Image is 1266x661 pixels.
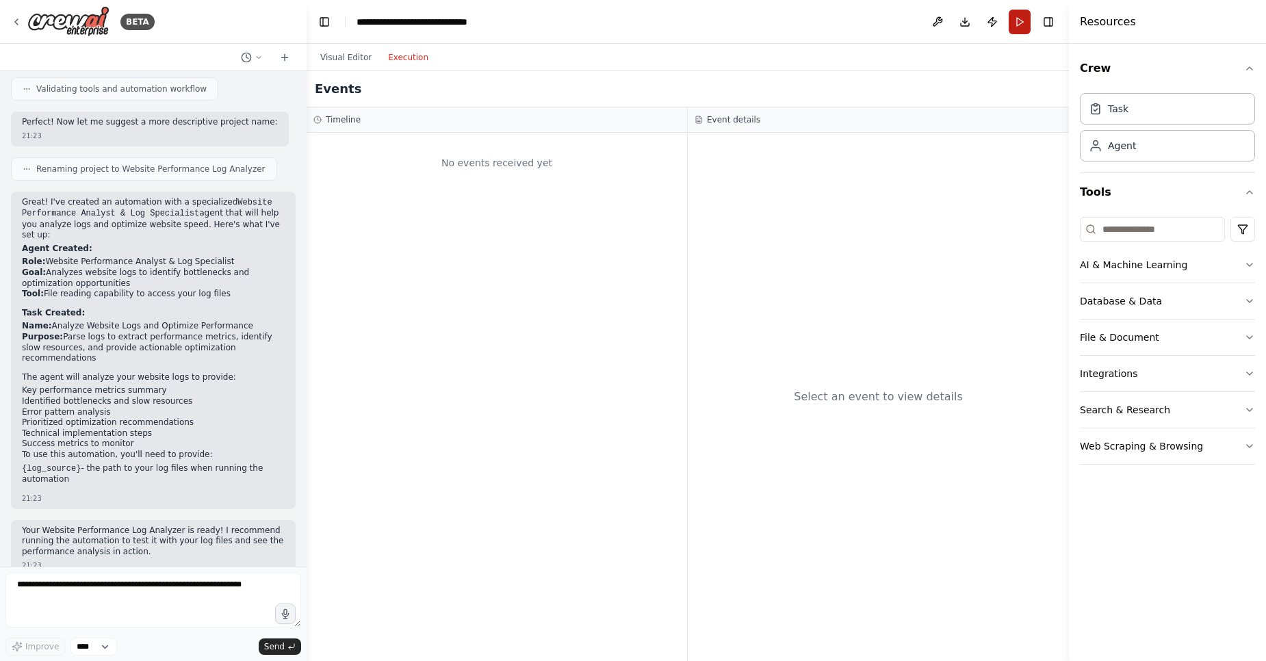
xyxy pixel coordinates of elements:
div: No events received yet [313,140,680,186]
strong: Tool: [22,289,44,298]
button: Start a new chat [274,49,296,66]
div: Task [1108,102,1128,116]
div: 21:23 [22,560,285,571]
button: Tools [1080,173,1255,211]
span: Validating tools and automation workflow [36,83,207,94]
button: Integrations [1080,356,1255,391]
button: Visual Editor [312,49,380,66]
p: Your Website Performance Log Analyzer is ready! I recommend running the automation to test it wit... [22,526,285,558]
img: Logo [27,6,109,37]
h4: Resources [1080,14,1136,30]
button: Click to speak your automation idea [275,604,296,624]
div: Select an event to view details [794,389,963,405]
li: File reading capability to access your log files [22,289,285,300]
p: To use this automation, you'll need to provide: [22,450,285,461]
code: {log_source} [22,464,81,474]
button: Search & Research [1080,392,1255,428]
button: Web Scraping & Browsing [1080,428,1255,464]
li: Success metrics to monitor [22,439,285,450]
div: Crew [1080,88,1255,172]
strong: Goal: [22,268,46,277]
h3: Event details [707,114,760,125]
span: Improve [25,641,59,652]
li: Analyze Website Logs and Optimize Performance [22,321,285,332]
button: AI & Machine Learning [1080,247,1255,283]
strong: Task Created: [22,308,85,317]
li: Error pattern analysis [22,407,285,418]
button: File & Document [1080,320,1255,355]
h3: Timeline [326,114,361,125]
p: Perfect! Now let me suggest a more descriptive project name: [22,117,278,128]
strong: Name: [22,321,52,330]
li: Technical implementation steps [22,428,285,439]
button: Hide right sidebar [1039,12,1058,31]
li: Identified bottlenecks and slow resources [22,396,285,407]
strong: Purpose: [22,332,63,341]
button: Hide left sidebar [315,12,334,31]
h2: Events [315,79,361,99]
button: Send [259,638,301,655]
button: Database & Data [1080,283,1255,319]
li: - the path to your log files when running the automation [22,463,285,485]
button: Execution [380,49,437,66]
li: Key performance metrics summary [22,385,285,396]
button: Improve [5,638,65,656]
div: Tools [1080,211,1255,476]
li: Prioritized optimization recommendations [22,417,285,428]
div: 21:23 [22,131,278,141]
div: 21:23 [22,493,285,504]
div: Agent [1108,139,1136,153]
p: The agent will analyze your website logs to provide: [22,372,285,383]
strong: Role: [22,257,46,266]
p: Great! I've created an automation with a specialized agent that will help you analyze logs and op... [22,197,285,241]
nav: breadcrumb [357,15,511,29]
li: Analyzes website logs to identify bottlenecks and optimization opportunities [22,268,285,289]
li: Website Performance Analyst & Log Specialist [22,257,285,268]
span: Renaming project to Website Performance Log Analyzer [36,164,266,174]
span: Send [264,641,285,652]
div: BETA [120,14,155,30]
strong: Agent Created: [22,244,92,253]
button: Switch to previous chat [235,49,268,66]
button: Crew [1080,49,1255,88]
li: Parse logs to extract performance metrics, identify slow resources, and provide actionable optimi... [22,332,285,364]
